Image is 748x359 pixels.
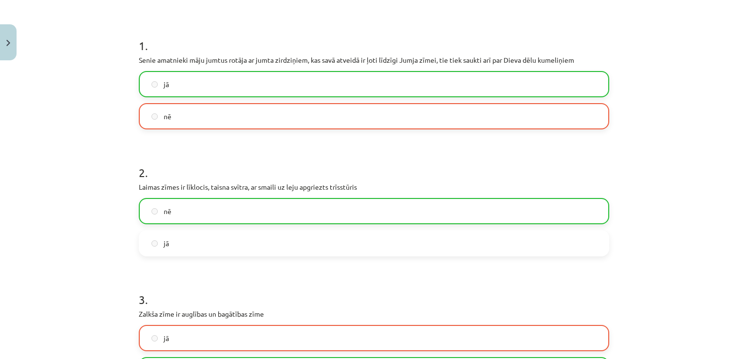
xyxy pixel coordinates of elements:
p: Zalkša zīme ir auglības un bagātības zīme [139,309,609,319]
h1: 2 . [139,149,609,179]
input: nē [151,208,158,215]
span: jā [164,79,169,90]
img: icon-close-lesson-0947bae3869378f0d4975bcd49f059093ad1ed9edebbc8119c70593378902aed.svg [6,40,10,46]
input: jā [151,81,158,88]
h1: 3 . [139,276,609,306]
p: Laimas zīmes ir līklocis, taisna svītra, ar smaili uz leju apgriezts trīsstūris [139,182,609,192]
h1: 1 . [139,22,609,52]
input: jā [151,335,158,341]
input: jā [151,240,158,247]
span: jā [164,238,169,249]
input: nē [151,113,158,120]
span: nē [164,206,171,216]
span: jā [164,333,169,343]
span: nē [164,111,171,122]
p: Senie amatnieki māju jumtus rotāja ar jumta zirdziņiem, kas savā atveidā ir ļoti līdzīgi Jumja zī... [139,55,609,65]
